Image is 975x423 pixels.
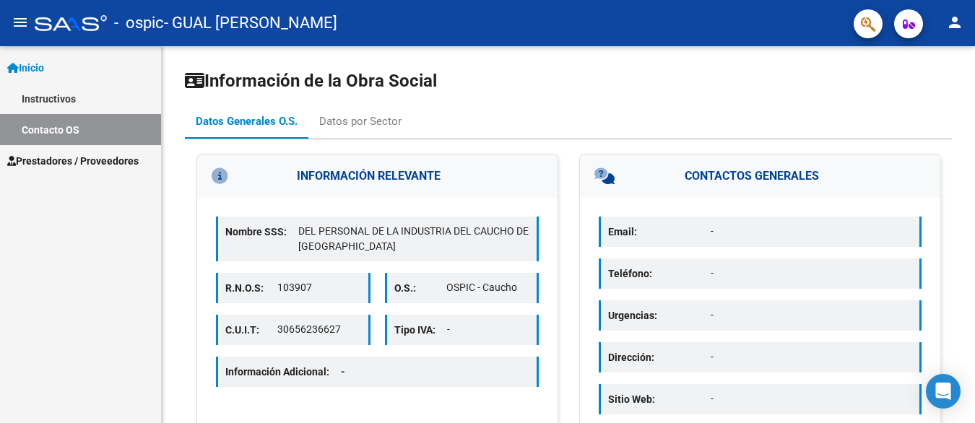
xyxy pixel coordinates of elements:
p: DEL PERSONAL DE LA INDUSTRIA DEL CAUCHO DE [GEOGRAPHIC_DATA] [298,224,529,254]
mat-icon: person [946,14,963,31]
p: Nombre SSS: [225,224,298,240]
p: Tipo IVA: [394,322,447,338]
span: - ospic [114,7,164,39]
p: R.N.O.S: [225,280,277,296]
p: Dirección: [608,349,711,365]
mat-icon: menu [12,14,29,31]
span: Prestadores / Proveedores [7,153,139,169]
div: Open Intercom Messenger [926,374,961,409]
p: O.S.: [394,280,446,296]
p: - [711,391,912,406]
h3: INFORMACIÓN RELEVANTE [197,154,558,198]
p: C.U.I.T: [225,322,277,338]
h3: CONTACTOS GENERALES [580,154,940,198]
span: Inicio [7,60,44,76]
div: Datos Generales O.S. [196,113,298,129]
span: - GUAL [PERSON_NAME] [164,7,337,39]
p: Sitio Web: [608,391,711,407]
p: 103907 [277,280,360,295]
p: - [447,322,530,337]
p: OSPIC - Caucho [446,280,529,295]
p: Teléfono: [608,266,711,282]
div: Datos por Sector [319,113,402,129]
p: - [711,224,912,239]
h1: Información de la Obra Social [185,69,952,92]
p: - [711,266,912,281]
p: - [711,349,912,365]
span: - [341,366,345,378]
p: Email: [608,224,711,240]
p: Urgencias: [608,308,711,323]
p: 30656236627 [277,322,360,337]
p: - [711,308,912,323]
p: Información Adicional: [225,364,357,380]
